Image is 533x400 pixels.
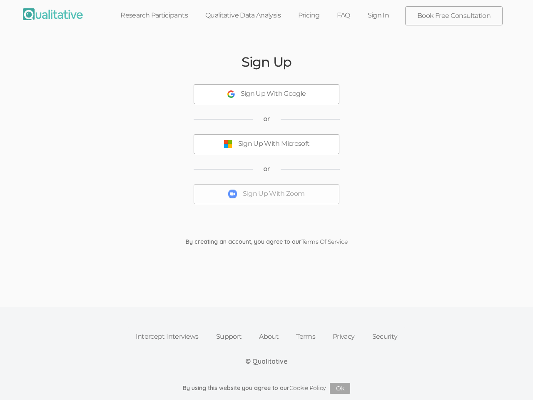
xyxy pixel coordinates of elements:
a: Research Participants [112,6,197,25]
a: Qualitative Data Analysis [197,6,289,25]
img: Sign Up With Microsoft [224,140,232,148]
button: Ok [330,383,350,394]
img: Sign Up With Zoom [228,190,237,198]
a: Security [364,327,406,346]
button: Sign Up With Microsoft [194,134,339,154]
img: Sign Up With Google [227,90,235,98]
div: Sign Up With Microsoft [238,139,310,149]
div: By using this website you agree to our [183,383,351,394]
a: Support [207,327,251,346]
button: Sign Up With Google [194,84,339,104]
div: © Qualitative [245,357,288,366]
a: Pricing [289,6,329,25]
a: Cookie Policy [289,384,326,392]
img: Qualitative [23,8,83,20]
span: or [263,164,270,174]
a: FAQ [328,6,359,25]
a: Sign In [359,6,398,25]
a: About [250,327,287,346]
div: Sign Up With Zoom [243,189,304,199]
a: Intercept Interviews [127,327,207,346]
a: Terms Of Service [301,238,347,245]
div: By creating an account, you agree to our [179,237,354,246]
div: Sign Up With Google [241,89,306,99]
span: or [263,114,270,124]
a: Book Free Consultation [406,7,502,25]
iframe: Chat Widget [491,360,533,400]
a: Privacy [324,327,364,346]
h2: Sign Up [242,55,291,69]
a: Terms [287,327,324,346]
button: Sign Up With Zoom [194,184,339,204]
